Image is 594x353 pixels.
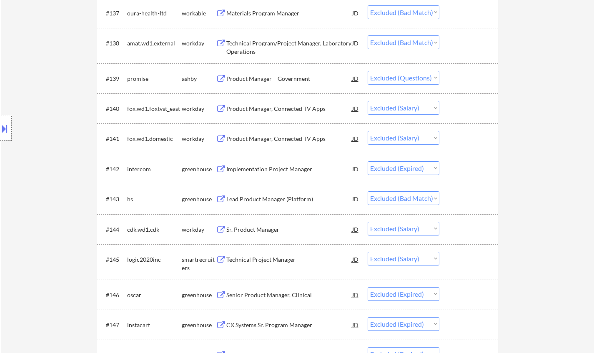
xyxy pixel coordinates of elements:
div: greenhouse [182,195,216,203]
div: Technical Program/Project Manager, Laboratory Operations [226,39,352,55]
div: amat.wd1.external [127,39,182,48]
div: JD [351,222,360,237]
div: JD [351,101,360,116]
div: Materials Program Manager [226,9,352,18]
div: Lead Product Manager (Platform) [226,195,352,203]
div: Product Manager – Government [226,75,352,83]
div: Senior Product Manager, Clinical [226,291,352,299]
div: fox.wd1.domestic [127,135,182,143]
div: workable [182,9,216,18]
div: greenhouse [182,291,216,299]
div: #138 [106,39,120,48]
div: Implementation Project Manager [226,165,352,173]
div: Product Manager, Connected TV Apps [226,105,352,113]
div: #145 [106,255,120,264]
div: oscar [127,291,182,299]
div: #147 [106,321,120,329]
div: #137 [106,9,120,18]
div: JD [351,287,360,302]
div: Product Manager, Connected TV Apps [226,135,352,143]
div: JD [351,131,360,146]
div: workday [182,39,216,48]
div: Technical Project Manager [226,255,352,264]
div: workday [182,105,216,113]
div: JD [351,161,360,176]
div: #146 [106,291,120,299]
div: fox.wd1.foxtvst_east [127,105,182,113]
div: JD [351,71,360,86]
div: instacart [127,321,182,329]
div: Sr. Product Manager [226,225,352,234]
div: CX Systems Sr. Program Manager [226,321,352,329]
div: ashby [182,75,216,83]
div: greenhouse [182,165,216,173]
div: intercom [127,165,182,173]
div: JD [351,317,360,332]
div: hs [127,195,182,203]
div: promise [127,75,182,83]
div: smartrecruiters [182,255,216,272]
div: #144 [106,225,120,234]
div: JD [351,191,360,206]
div: JD [351,35,360,50]
div: greenhouse [182,321,216,329]
div: JD [351,5,360,20]
div: cdk.wd1.cdk [127,225,182,234]
div: workday [182,225,216,234]
div: logic2020inc [127,255,182,264]
div: JD [351,252,360,267]
div: workday [182,135,216,143]
div: oura-health-ltd [127,9,182,18]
